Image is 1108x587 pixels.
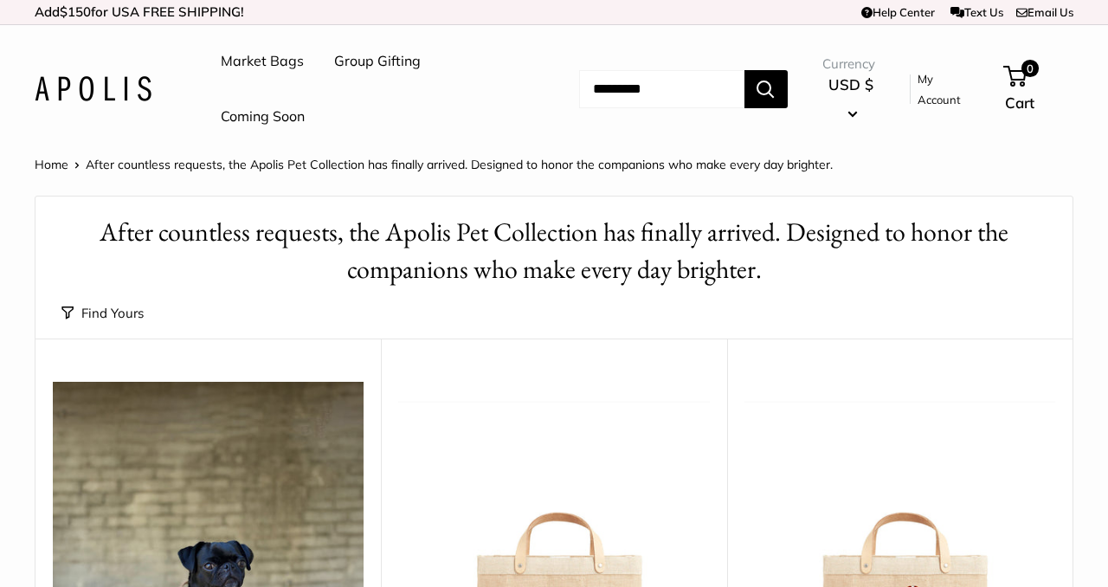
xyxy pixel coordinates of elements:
[822,71,880,126] button: USD $
[1005,61,1073,117] a: 0 Cart
[861,5,935,19] a: Help Center
[35,153,833,176] nav: Breadcrumb
[35,157,68,172] a: Home
[918,68,975,111] a: My Account
[744,70,788,108] button: Search
[828,75,873,94] span: USD $
[822,52,880,76] span: Currency
[579,70,744,108] input: Search...
[1016,5,1073,19] a: Email Us
[86,157,833,172] span: After countless requests, the Apolis Pet Collection has finally arrived. Designed to honor the co...
[950,5,1003,19] a: Text Us
[221,48,304,74] a: Market Bags
[35,76,151,101] img: Apolis
[334,48,421,74] a: Group Gifting
[60,3,91,20] span: $150
[1005,94,1034,112] span: Cart
[61,214,1047,288] h1: After countless requests, the Apolis Pet Collection has finally arrived. Designed to honor the co...
[61,301,144,326] button: Find Yours
[221,104,305,130] a: Coming Soon
[1021,60,1038,77] span: 0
